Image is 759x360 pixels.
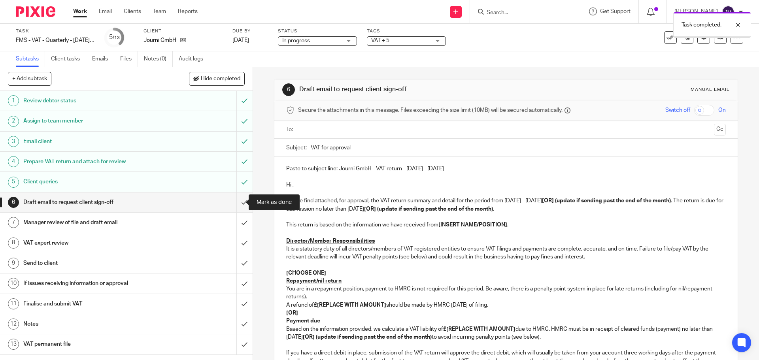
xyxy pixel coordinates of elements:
[23,318,160,330] h1: Notes
[179,51,209,67] a: Audit logs
[23,257,160,269] h1: Send to client
[286,165,725,173] p: Paste to subject line: Journi GmbH - VAT return - [DATE] - [DATE]
[286,310,298,316] strong: [OR]
[23,217,160,228] h1: Manager review of file and draft email
[714,124,726,136] button: Cc
[8,319,19,330] div: 12
[8,258,19,269] div: 9
[371,38,389,43] span: VAT + 5
[143,36,176,44] p: Journi GmbH
[722,6,734,18] img: svg%3E
[303,334,432,340] strong: [OR] (update if sending past the end of the month)
[8,339,19,350] div: 13
[99,8,112,15] a: Email
[282,38,310,43] span: In progress
[682,21,721,29] p: Task completed.
[153,8,166,15] a: Team
[23,115,160,127] h1: Assign to team member
[232,38,249,43] span: [DATE]
[201,76,240,82] span: Hide completed
[23,196,160,208] h1: Draft email to request client sign-off
[23,156,160,168] h1: Prepare VAT return and attach for review
[23,338,160,350] h1: VAT permanent file
[286,325,725,341] p: Based on the information provided, we calculate a VAT liability of due to HMRC. HMRC must be in r...
[8,136,19,147] div: 3
[665,106,690,114] span: Switch off
[23,136,160,147] h1: Email client
[8,177,19,188] div: 5
[8,116,19,127] div: 2
[443,326,515,332] strong: £[REPLACE WITH AMOUNT]
[8,278,19,289] div: 10
[8,298,19,309] div: 11
[299,85,523,94] h1: Draft email to request client sign-off
[364,206,493,212] strong: [OR] (update if sending past the end of the month)
[286,278,342,284] u: Repayment/nil return
[542,198,671,204] strong: [OR] (update if sending past the end of the month)
[189,72,245,85] button: Hide completed
[286,301,725,309] p: A refund of should be made by HMRC [DATE] of filing.
[286,221,725,229] p: This return is based on the information we have received from .
[282,83,295,96] div: 6
[16,28,95,34] label: Task
[23,176,160,188] h1: Client queries
[23,298,160,310] h1: Finalise and submit VAT
[16,36,95,44] div: FMS - VAT - Quarterly - [DATE] - [DATE]
[124,8,141,15] a: Clients
[286,270,326,276] strong: [CHOOSE ONE]
[314,302,386,308] strong: £[REPLACE WITH AMOUNT]
[286,318,320,324] u: Payment due
[286,181,725,189] p: Hi ,
[73,8,87,15] a: Work
[8,95,19,106] div: 1
[23,237,160,249] h1: VAT expert review
[286,126,295,134] label: To:
[286,285,725,301] p: You are in a repayment position, payment to HMRC is not required for this period. Be aware, there...
[278,28,357,34] label: Status
[16,6,55,17] img: Pixie
[8,156,19,167] div: 4
[144,51,173,67] a: Notes (0)
[286,144,307,152] label: Subject:
[23,277,160,289] h1: If issues receiving information or approval
[8,72,51,85] button: + Add subtask
[8,197,19,208] div: 6
[92,51,114,67] a: Emails
[120,51,138,67] a: Files
[232,28,268,34] label: Due by
[286,238,375,244] u: Director/Member Responsibilities
[286,245,725,261] p: It is a statutory duty of all directors/members of VAT registered entities to ensure VAT filings ...
[367,28,446,34] label: Tags
[16,36,95,44] div: FMS - VAT - Quarterly - June - August, 2025
[286,197,725,213] p: Please find attached, for approval, the VAT return summary and detail for the period from [DATE] ...
[109,33,120,42] div: 5
[8,237,19,249] div: 8
[113,36,120,40] small: /13
[51,51,86,67] a: Client tasks
[438,222,507,228] strong: [INSERT NAME/POSITION]
[16,51,45,67] a: Subtasks
[718,106,726,114] span: On
[691,87,730,93] div: Manual email
[8,217,19,228] div: 7
[23,95,160,107] h1: Review debtor status
[143,28,223,34] label: Client
[298,106,563,114] span: Secure the attachments in this message. Files exceeding the size limit (10MB) will be secured aut...
[178,8,198,15] a: Reports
